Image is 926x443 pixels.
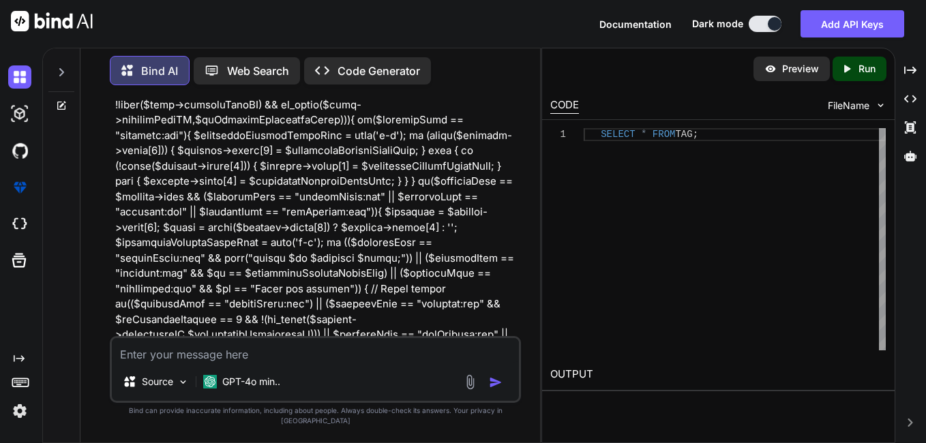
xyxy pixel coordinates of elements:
[489,376,503,389] img: icon
[142,375,173,388] p: Source
[653,129,676,140] span: FROM
[8,102,31,125] img: darkAi-studio
[8,213,31,236] img: cloudideIcon
[141,63,178,79] p: Bind AI
[110,406,521,426] p: Bind can provide inaccurate information, including about people. Always double-check its answers....
[550,128,566,141] div: 1
[550,97,579,114] div: CODE
[599,17,672,31] button: Documentation
[542,358,894,391] h2: OUTPUT
[828,99,869,112] span: FileName
[693,129,698,140] span: ;
[8,139,31,162] img: githubDark
[227,63,289,79] p: Web Search
[875,100,886,111] img: chevron down
[338,63,420,79] p: Code Generator
[692,17,743,31] span: Dark mode
[676,129,693,140] span: TAG
[203,375,217,388] img: GPT-4o mini
[801,10,904,37] button: Add API Keys
[222,375,280,388] p: GPT-4o min..
[8,65,31,89] img: darkChat
[462,374,478,390] img: attachment
[599,18,672,30] span: Documentation
[858,62,876,76] p: Run
[601,129,636,140] span: SELECT
[11,11,93,31] img: Bind AI
[8,176,31,199] img: premium
[8,399,31,423] img: settings
[177,376,189,388] img: Pick Models
[764,63,777,75] img: preview
[782,62,819,76] p: Preview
